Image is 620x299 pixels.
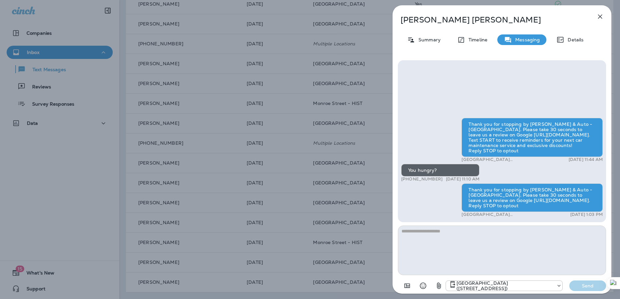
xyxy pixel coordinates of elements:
p: [PHONE_NUMBER] [401,176,443,182]
button: Add in a premade template [401,279,414,292]
p: Details [564,37,584,42]
p: [PERSON_NAME] [PERSON_NAME] [401,15,582,25]
p: Messaging [512,37,540,42]
p: [GEOGRAPHIC_DATA] ([STREET_ADDRESS]) [462,157,546,162]
div: +1 (402) 891-4650 [446,280,562,291]
p: Timeline [465,37,487,42]
div: You hungry? [401,164,479,176]
div: Thank you for stopping by [PERSON_NAME] & Auto - [GEOGRAPHIC_DATA]. Please take 30 seconds to lea... [462,118,603,157]
p: [GEOGRAPHIC_DATA] ([STREET_ADDRESS]) [462,212,546,217]
p: Summary [415,37,441,42]
button: Select an emoji [416,279,430,292]
p: [DATE] 1:03 PM [570,212,603,217]
p: [DATE] 11:44 AM [569,157,603,162]
p: [DATE] 11:10 AM [446,176,479,182]
p: [GEOGRAPHIC_DATA] ([STREET_ADDRESS]) [457,280,553,291]
div: Thank you for stopping by [PERSON_NAME] & Auto - [GEOGRAPHIC_DATA]. Please take 30 seconds to lea... [462,183,603,212]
